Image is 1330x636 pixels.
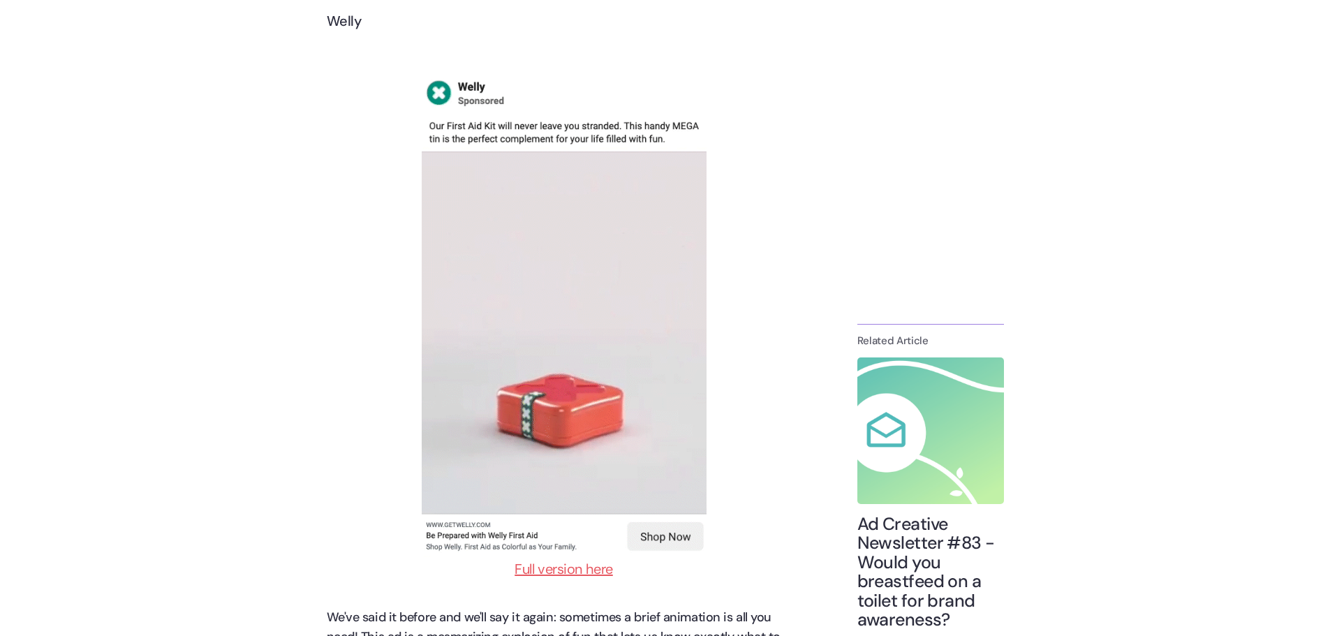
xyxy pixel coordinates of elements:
img: Ad Creative Newsletter #83 - Would you breastfeed on a toilet for brand awareness? [857,357,1004,504]
h3: Welly [327,13,801,29]
a: Full version here [515,560,613,578]
h4: Related Article [857,335,1004,347]
h4: Ad Creative Newsletter #83 - Would you breastfeed on a toilet for brand awareness? [857,515,1004,630]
